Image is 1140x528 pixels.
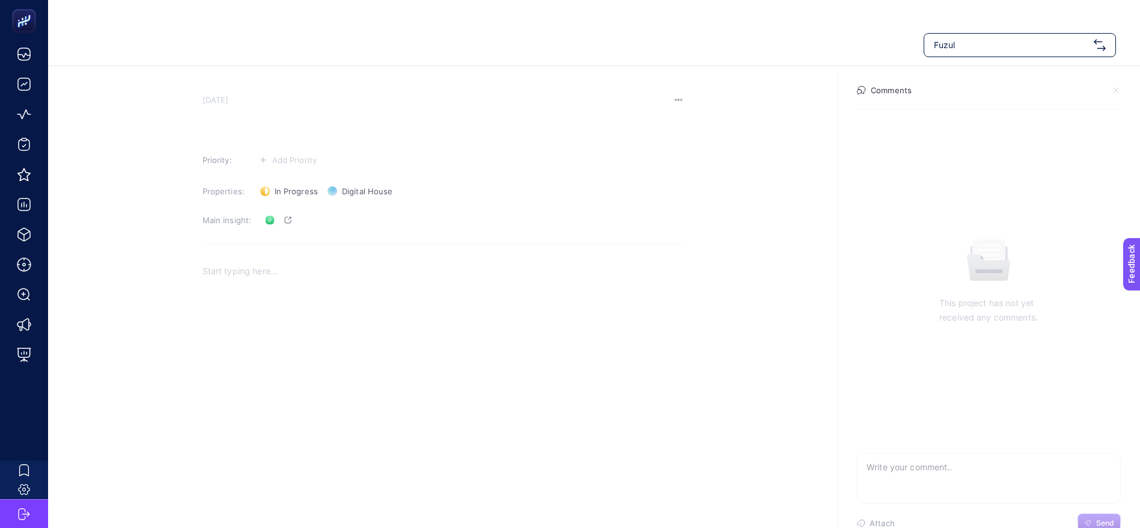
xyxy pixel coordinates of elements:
[203,186,253,196] h3: Properties:
[255,153,321,167] button: Add Priority
[7,4,46,13] span: Feedback
[203,155,253,165] h3: Priority:
[203,256,683,497] div: Rich Text Editor. Editing area: main
[1094,39,1106,51] img: svg%3e
[275,186,318,196] span: In Progress
[939,296,1038,325] p: This project has not yet received any comments.
[871,85,912,95] h4: Comments
[203,95,229,105] time: [DATE]
[1096,518,1114,528] span: Send
[934,39,1089,51] span: Fuzul
[342,186,393,196] span: Digital House
[203,215,253,225] h3: Main insight:
[870,518,895,528] span: Attach
[272,155,317,165] span: Add Priority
